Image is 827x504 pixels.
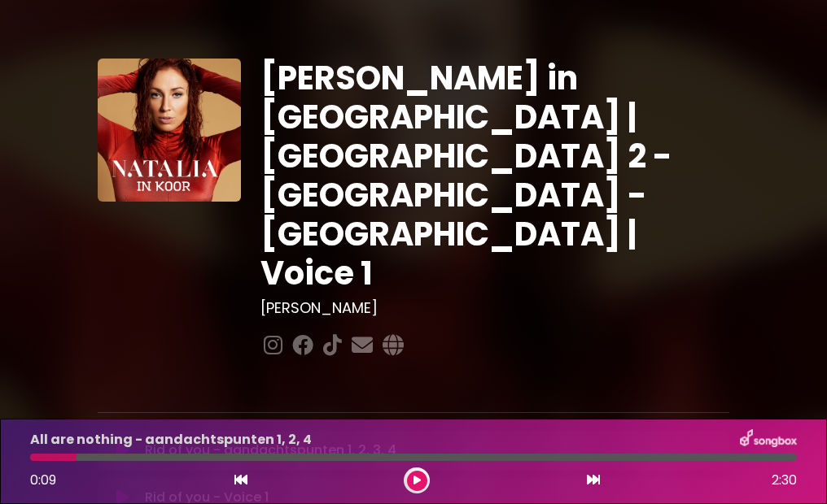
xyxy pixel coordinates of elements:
img: songbox-logo-white.png [740,429,797,450]
span: 0:09 [30,471,56,489]
h1: [PERSON_NAME] in [GEOGRAPHIC_DATA] | [GEOGRAPHIC_DATA] 2 - [GEOGRAPHIC_DATA] - [GEOGRAPHIC_DATA] ... [260,59,729,293]
span: 2:30 [772,471,797,490]
h3: [PERSON_NAME] [260,299,729,317]
p: All are nothing - aandachtspunten 1, 2, 4 [30,430,312,450]
img: YTVS25JmS9CLUqXqkEhs [98,59,241,202]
